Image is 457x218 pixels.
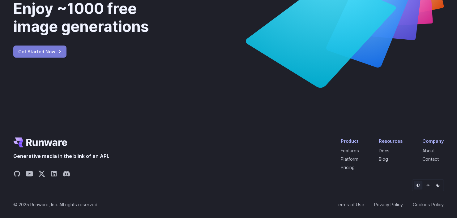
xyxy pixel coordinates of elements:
[414,181,422,190] button: Default
[13,170,21,179] a: Share on GitHub
[412,179,444,191] ul: Theme selector
[374,201,403,208] a: Privacy Policy
[341,137,359,145] div: Product
[341,165,355,170] a: Pricing
[13,152,109,160] span: Generative media in the blink of an API.
[413,201,444,208] a: Cookies Policy
[422,148,435,153] a: About
[38,170,45,179] a: Share on X
[50,170,58,179] a: Share on LinkedIn
[26,170,33,179] a: Share on YouTube
[434,181,442,190] button: Dark
[13,46,66,58] a: Get Started Now
[379,137,403,145] div: Resources
[422,137,444,145] div: Company
[424,181,432,190] button: Light
[422,156,439,162] a: Contact
[335,201,364,208] a: Terms of Use
[341,156,358,162] a: Platform
[13,201,97,208] span: © 2025 Runware, Inc. All rights reserved
[379,156,388,162] a: Blog
[379,148,390,153] a: Docs
[13,137,67,147] a: Go to /
[63,170,70,179] a: Share on Discord
[341,148,359,153] a: Features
